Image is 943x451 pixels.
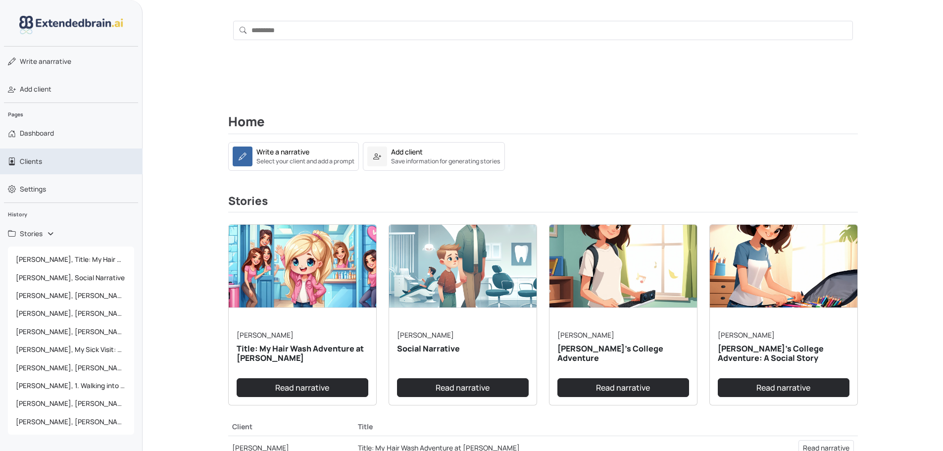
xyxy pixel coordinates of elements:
span: [PERSON_NAME], [PERSON_NAME]'s First Day at a [GEOGRAPHIC_DATA] [12,323,130,341]
span: Write a [20,57,43,66]
h5: Title: My Hair Wash Adventure at [PERSON_NAME] [237,344,368,363]
a: [PERSON_NAME] [718,330,775,340]
small: Save information for generating stories [391,157,500,166]
h3: Stories [228,195,858,212]
span: [PERSON_NAME], [PERSON_NAME]'s Haircut Adventure at [PERSON_NAME] [12,359,130,377]
a: Read narrative [557,378,689,397]
a: [PERSON_NAME] [397,330,454,340]
span: [PERSON_NAME], [PERSON_NAME] Haircut Adventure [12,395,130,412]
a: [PERSON_NAME], [PERSON_NAME] Haircut Adventure [8,395,134,412]
th: Title [354,417,735,436]
a: Add clientSave information for generating stories [363,150,505,160]
span: Clients [20,156,42,166]
span: [PERSON_NAME], [PERSON_NAME]’s College Adventure: A Social Story [12,304,130,322]
h5: [PERSON_NAME]’s College Adventure [557,344,689,363]
small: Select your client and add a prompt [256,157,354,166]
th: Client [228,417,354,436]
span: [PERSON_NAME], 1. Walking into [PERSON_NAME]: [12,377,130,395]
span: narrative [20,56,71,66]
span: [PERSON_NAME], My Sick Visit: Communicating Effectively [12,341,130,358]
a: Read narrative [237,378,368,397]
a: [PERSON_NAME], [PERSON_NAME]'s First Day at a [GEOGRAPHIC_DATA] [8,323,134,341]
a: [PERSON_NAME], [PERSON_NAME]’s College Adventure [8,287,134,304]
a: [PERSON_NAME], Title: My Hair Wash Adventure at [PERSON_NAME] [8,251,134,268]
h2: Home [228,114,858,134]
span: [PERSON_NAME], [PERSON_NAME]'s Haircut Adventure [12,413,130,431]
a: Add clientSave information for generating stories [363,142,505,171]
span: Settings [20,184,46,194]
span: [PERSON_NAME], Title: My Hair Wash Adventure at [PERSON_NAME] [12,251,130,268]
img: narrative [229,225,376,308]
img: logo [19,16,123,34]
span: Add client [20,84,51,94]
span: Stories [20,229,43,239]
span: Dashboard [20,128,54,138]
h5: Social Narrative [397,344,529,353]
a: Write a narrativeSelect your client and add a prompt [228,142,359,171]
a: [PERSON_NAME], [PERSON_NAME]'s Haircut Adventure [8,413,134,431]
a: [PERSON_NAME], 1. Walking into [PERSON_NAME]: [8,377,134,395]
a: [PERSON_NAME] [237,330,294,340]
a: [PERSON_NAME], My Sick Visit: Communicating Effectively [8,341,134,358]
img: narrative [389,225,537,308]
div: Write a narrative [256,147,309,157]
div: Add client [391,147,423,157]
a: [PERSON_NAME] [557,330,614,340]
a: Read narrative [718,378,849,397]
a: Write a narrativeSelect your client and add a prompt [228,150,359,160]
a: [PERSON_NAME], Social Narrative [8,269,134,287]
h5: [PERSON_NAME]’s College Adventure: A Social Story [718,344,849,363]
a: [PERSON_NAME], [PERSON_NAME]’s College Adventure: A Social Story [8,304,134,322]
a: [PERSON_NAME], [PERSON_NAME]'s Haircut Adventure at [PERSON_NAME] [8,359,134,377]
img: narrative [549,225,697,308]
img: narrative [710,225,857,308]
span: [PERSON_NAME], Social Narrative [12,269,130,287]
span: [PERSON_NAME], [PERSON_NAME]’s College Adventure [12,287,130,304]
a: Read narrative [397,378,529,397]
